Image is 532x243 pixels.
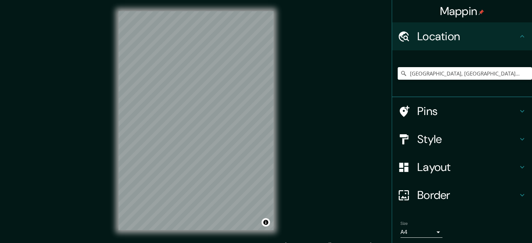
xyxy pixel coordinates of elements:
div: Pins [392,97,532,125]
div: Border [392,181,532,209]
button: Toggle attribution [262,218,270,227]
h4: Style [417,132,518,146]
label: Size [400,221,408,227]
div: Layout [392,153,532,181]
h4: Location [417,29,518,43]
canvas: Map [119,11,274,230]
input: Pick your city or area [398,67,532,80]
img: pin-icon.png [478,9,484,15]
h4: Mappin [440,4,484,18]
h4: Border [417,188,518,202]
div: Style [392,125,532,153]
h4: Layout [417,160,518,174]
div: A4 [400,227,442,238]
div: Location [392,22,532,50]
h4: Pins [417,104,518,118]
